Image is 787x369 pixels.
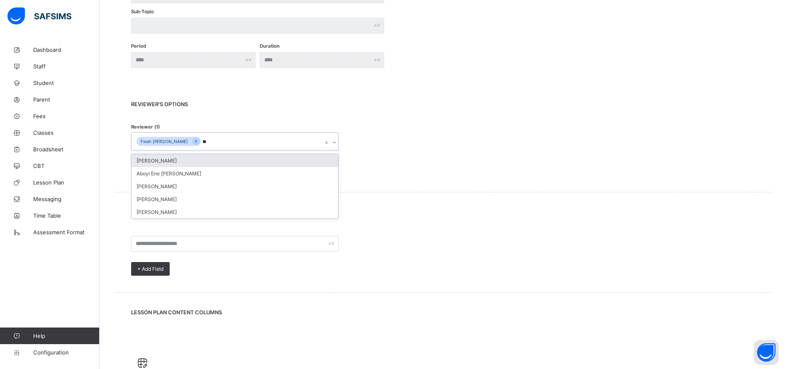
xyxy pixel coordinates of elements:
span: Configuration [33,349,99,356]
span: Dashboard [33,46,100,53]
div: [PERSON_NAME] [132,206,338,218]
span: Reviewer (1) [131,124,160,130]
span: + Add Field [137,266,163,272]
span: Broadsheet [33,146,100,153]
div: [PERSON_NAME] [132,193,338,206]
span: Lesson Plan [33,179,100,186]
span: Student [33,80,100,86]
span: Time Table [33,212,100,219]
div: Aboyi Ene [PERSON_NAME] [132,167,338,180]
span: Staff [33,63,100,70]
img: safsims [7,7,71,25]
span: Assessment Format [33,229,100,235]
span: LESSON PLAN CONTENT FIELDS [131,209,755,215]
label: Duration [260,43,280,49]
div: [PERSON_NAME] [132,180,338,193]
span: Fees [33,113,100,119]
button: Open asap [754,340,779,365]
div: Fwah [PERSON_NAME] [136,137,192,146]
span: Messaging [33,196,100,202]
span: Help [33,333,99,339]
label: Period [131,43,146,49]
span: REVIEWER's OPTIONS [131,101,755,107]
span: LESSON PLAN CONTENT COLUMNS [131,309,755,316]
div: [PERSON_NAME] [132,154,338,167]
span: Classes [33,129,100,136]
label: Sub-Topic [131,9,154,15]
span: Parent [33,96,100,103]
span: CBT [33,163,100,169]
